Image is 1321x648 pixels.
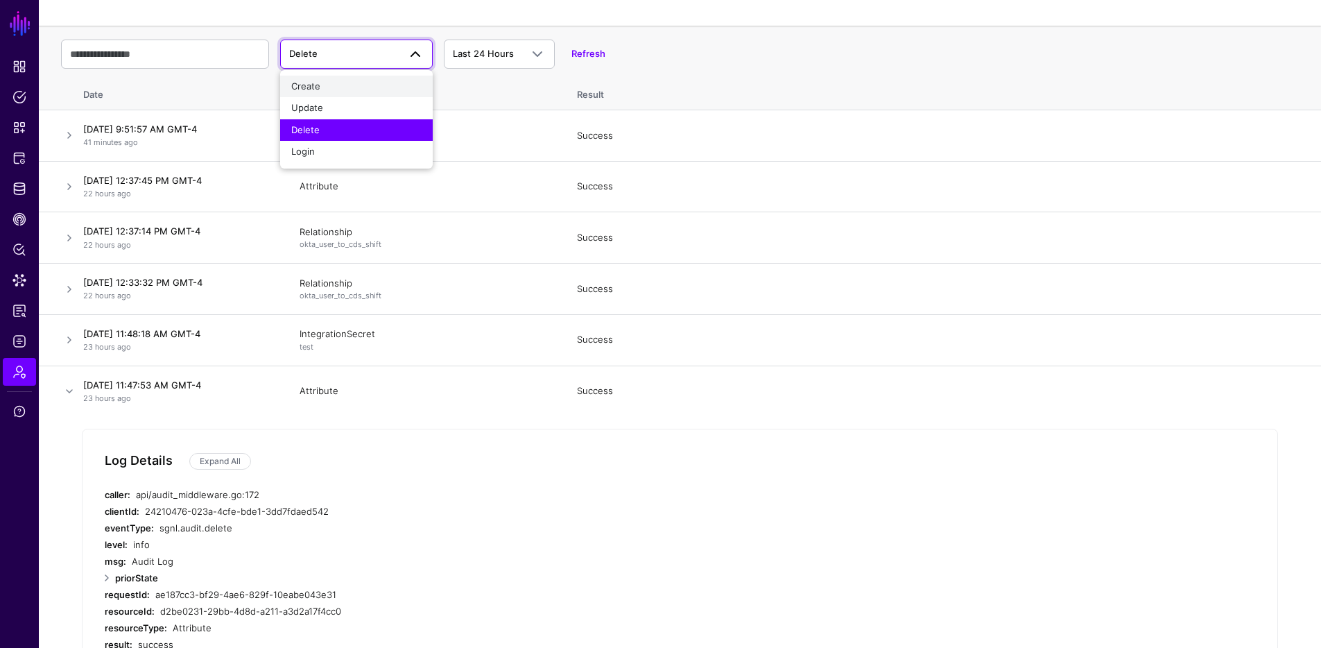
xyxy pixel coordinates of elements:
[155,586,659,603] div: ae187cc3-bf29-4ae6-829f-10eabe043e31
[291,146,315,157] span: Login
[159,520,659,536] div: sgnl.audit.delete
[3,144,36,172] a: Protected Systems
[300,384,549,398] div: Attribute
[280,119,433,142] button: Delete
[105,506,139,517] strong: clientId:
[105,622,167,633] strong: resourceType:
[83,188,272,200] p: 22 hours ago
[3,175,36,203] a: Identity Data Fabric
[12,273,26,287] span: Data Lens
[105,522,154,534] strong: eventType:
[563,314,1321,366] td: Success
[571,48,605,59] a: Refresh
[563,212,1321,264] td: Success
[3,205,36,233] a: CAEP Hub
[189,453,251,470] a: Expand All
[83,239,272,251] p: 22 hours ago
[291,102,323,113] span: Update
[3,297,36,325] a: Reports
[280,76,433,98] button: Create
[3,53,36,80] a: Dashboard
[3,114,36,142] a: Snippets
[300,290,549,302] div: okta_user_to_cds_shift
[563,74,1321,110] th: Result
[105,453,173,468] h5: Log Details
[83,290,272,302] p: 22 hours ago
[12,365,26,379] span: Admin
[289,48,318,59] span: Delete
[3,327,36,355] a: Logs
[83,123,272,135] h4: [DATE] 9:51:57 AM GMT-4
[12,151,26,165] span: Protected Systems
[78,74,286,110] th: Date
[563,366,1321,416] td: Success
[83,276,272,289] h4: [DATE] 12:33:32 PM GMT-4
[83,379,272,391] h4: [DATE] 11:47:53 AM GMT-4
[563,110,1321,162] td: Success
[280,141,433,163] button: Login
[83,327,272,340] h4: [DATE] 11:48:18 AM GMT-4
[12,90,26,104] span: Policies
[115,572,158,583] strong: priorState
[563,264,1321,315] td: Success
[173,620,659,636] div: Attribute
[291,124,320,135] span: Delete
[12,121,26,135] span: Snippets
[105,556,126,567] strong: msg:
[83,225,272,237] h4: [DATE] 12:37:14 PM GMT-4
[105,539,128,550] strong: level:
[563,161,1321,212] td: Success
[83,174,272,187] h4: [DATE] 12:37:45 PM GMT-4
[12,334,26,348] span: Logs
[145,503,659,520] div: 24210476-023a-4cfe-bde1-3dd7fdaed542
[12,182,26,196] span: Identity Data Fabric
[3,358,36,386] a: Admin
[280,97,433,119] button: Update
[3,266,36,294] a: Data Lens
[453,48,514,59] span: Last 24 Hours
[83,137,272,148] p: 41 minutes ago
[105,606,155,617] strong: resourceId:
[12,212,26,226] span: CAEP Hub
[133,536,659,553] div: info
[12,304,26,318] span: Reports
[105,489,130,500] strong: caller:
[136,486,659,503] div: api/audit_middleware.go:172
[12,243,26,257] span: Policy Lens
[83,393,272,404] p: 23 hours ago
[291,80,320,92] span: Create
[160,603,659,620] div: d2be0231-29bb-4d8d-a211-a3d2a17f4cc0
[105,589,150,600] strong: requestId:
[132,553,659,570] div: Audit Log
[300,180,549,194] div: Attribute
[3,83,36,111] a: Policies
[300,239,549,250] div: okta_user_to_cds_shift
[300,277,549,302] div: Relationship
[83,341,272,353] p: 23 hours ago
[8,8,32,39] a: SGNL
[3,236,36,264] a: Policy Lens
[12,404,26,418] span: Support
[300,225,549,250] div: Relationship
[12,60,26,74] span: Dashboard
[300,341,549,353] div: test
[300,327,549,352] div: IntegrationSecret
